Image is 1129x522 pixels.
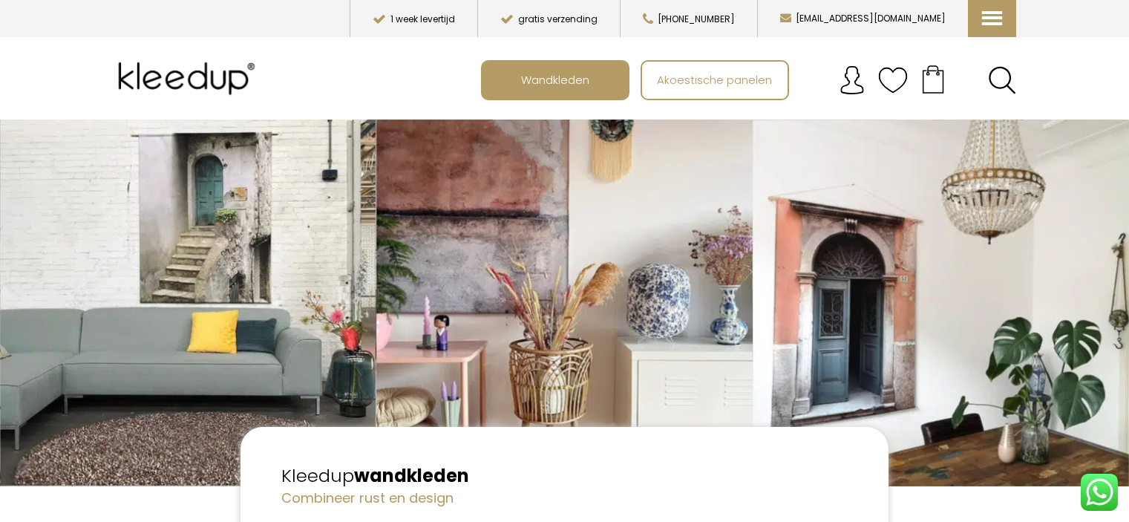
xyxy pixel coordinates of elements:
[988,66,1016,94] a: Search
[513,65,598,94] span: Wandkleden
[281,489,848,507] h4: Combineer rust en design
[482,62,628,99] a: Wandkleden
[908,60,958,97] a: Your cart
[354,463,469,488] strong: wandkleden
[878,65,908,95] img: verlanglijstje.svg
[649,65,780,94] span: Akoestische panelen
[281,463,848,489] h2: Kleedup
[837,65,867,95] img: account.svg
[113,49,266,108] img: Kleedup
[481,60,1027,100] nav: Main menu
[642,62,788,99] a: Akoestische panelen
